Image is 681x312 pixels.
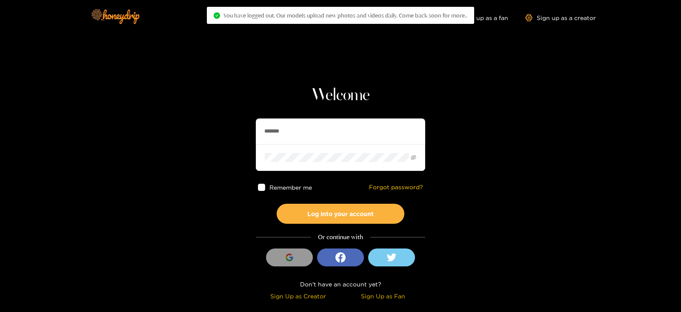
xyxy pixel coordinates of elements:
a: Sign up as a fan [450,14,508,21]
div: Sign Up as Creator [258,291,338,301]
div: Don't have an account yet? [256,279,425,289]
a: Forgot password? [369,184,423,191]
a: Sign up as a creator [525,14,596,21]
span: You have logged out. Our models upload new photos and videos daily. Come back soon for more.. [223,12,467,19]
span: eye-invisible [411,155,416,160]
button: Log into your account [277,204,404,224]
div: Sign Up as Fan [343,291,423,301]
span: Remember me [269,184,312,191]
span: check-circle [214,12,220,19]
h1: Welcome [256,85,425,106]
div: Or continue with [256,232,425,242]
